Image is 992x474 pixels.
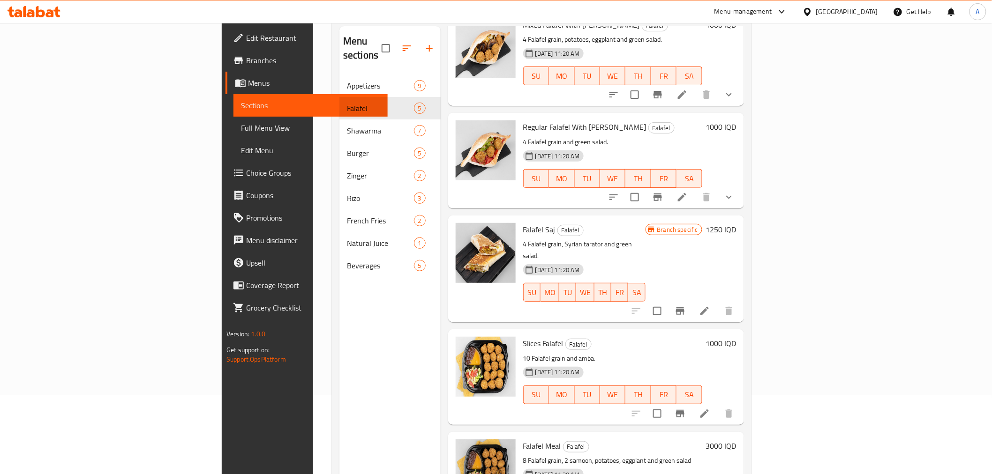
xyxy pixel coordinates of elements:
span: 2 [414,171,425,180]
button: WE [600,385,625,404]
span: FR [615,286,624,299]
button: Add section [418,37,441,59]
a: Sections [233,94,387,117]
span: Coupons [246,190,380,201]
span: Upsell [246,257,380,268]
div: items [414,260,426,271]
span: Branches [246,55,380,66]
div: Menu-management [714,6,772,17]
button: TU [559,283,576,302]
span: French Fries [347,215,414,226]
button: TU [575,385,600,404]
span: FR [655,69,673,83]
div: French Fries2 [339,209,441,232]
span: Menus [248,77,380,89]
span: Falafel [558,225,583,236]
img: Falafel Saj [456,223,516,283]
button: delete [695,83,718,106]
span: 9 [414,81,425,90]
span: Appetizers [347,80,414,91]
div: items [414,148,426,159]
button: MO [549,169,574,188]
span: MO [544,286,556,299]
p: 4 Falafel grain, Syrian tarator and green salad. [523,238,646,262]
div: Appetizers9 [339,74,441,97]
button: sort-choices [602,83,625,106]
span: SA [632,286,641,299]
span: SU [527,69,545,83]
span: Falafel [347,103,414,114]
span: Promotions [246,212,380,223]
button: SU [523,67,549,85]
span: TH [598,286,608,299]
span: Full Menu View [241,122,380,133]
span: TU [563,286,572,299]
button: WE [600,67,625,85]
button: WE [600,169,625,188]
div: Shawarma7 [339,119,441,142]
span: SA [680,172,698,185]
a: Edit menu item [699,408,710,419]
button: SU [523,385,549,404]
span: WE [604,172,622,185]
span: Coverage Report [246,280,380,291]
nav: Menu sections [339,71,441,281]
span: FR [655,388,673,401]
span: 7 [414,126,425,135]
span: Shawarma [347,125,414,136]
span: Rizo [347,193,414,204]
h6: 1000 IQD [706,18,736,31]
span: TH [629,69,647,83]
div: Natural Juice1 [339,232,441,254]
button: FR [651,67,676,85]
svg: Show Choices [723,89,735,100]
button: MO [541,283,559,302]
div: Rizo3 [339,187,441,209]
img: Slices Falafel [456,337,516,397]
h6: 1250 IQD [706,223,736,236]
span: Falafel [564,441,589,452]
a: Full Menu View [233,117,387,139]
span: Select to update [647,301,667,321]
button: SA [676,385,702,404]
span: FR [655,172,673,185]
div: Zinger2 [339,164,441,187]
span: WE [604,69,622,83]
p: 10 Falafel grain and amba. [523,353,702,364]
span: TU [579,69,596,83]
span: SA [680,69,698,83]
span: Falafel [566,339,591,350]
button: FR [651,169,676,188]
span: Select to update [625,187,645,207]
span: Slices Falafel [523,336,564,350]
span: Burger [347,148,414,159]
button: TU [575,169,600,188]
div: items [414,215,426,226]
span: Zinger [347,170,414,181]
span: 1 [414,239,425,248]
button: SA [628,283,645,302]
button: Branch-specific-item [646,186,669,208]
span: Select to update [647,404,667,423]
a: Edit Restaurant [225,27,387,49]
span: Natural Juice [347,237,414,249]
button: FR [651,385,676,404]
a: Branches [225,49,387,72]
span: Falafel [649,123,674,133]
h6: 1000 IQD [706,337,736,350]
div: items [414,103,426,114]
span: Get support on: [226,344,270,356]
span: A [976,7,980,17]
div: items [414,125,426,136]
button: TH [625,169,651,188]
span: [DATE] 11:20 AM [532,49,584,58]
div: Falafel5 [339,97,441,119]
a: Menus [225,72,387,94]
a: Edit menu item [676,192,688,203]
span: Falafel Meal [523,439,561,453]
p: 4 Falafel grain and green salad. [523,136,702,148]
span: WE [580,286,591,299]
span: MO [553,69,571,83]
